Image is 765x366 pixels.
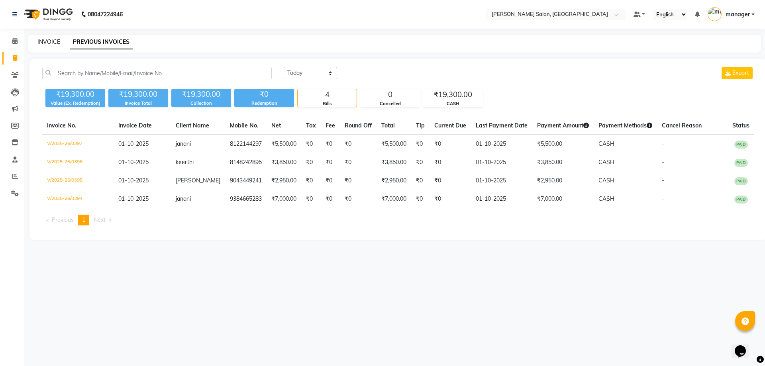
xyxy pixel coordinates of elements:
[537,122,589,129] span: Payment Amount
[430,172,471,190] td: ₹0
[267,153,301,172] td: ₹3,850.00
[340,135,377,154] td: ₹0
[598,122,652,129] span: Payment Methods
[118,122,152,129] span: Invoice Date
[532,172,594,190] td: ₹2,950.00
[267,172,301,190] td: ₹2,950.00
[42,190,114,208] td: V/2025-26/0394
[416,122,425,129] span: Tip
[726,10,750,19] span: manager
[471,172,532,190] td: 01-10-2025
[52,216,74,223] span: Previous
[301,172,321,190] td: ₹0
[118,177,149,184] span: 01-10-2025
[225,153,267,172] td: 8148242895
[267,135,301,154] td: ₹5,500.00
[361,89,420,100] div: 0
[411,172,430,190] td: ₹0
[47,122,76,129] span: Invoice No.
[345,122,372,129] span: Round Off
[430,135,471,154] td: ₹0
[321,190,340,208] td: ₹0
[70,35,133,49] a: PREVIOUS INVOICES
[476,122,528,129] span: Last Payment Date
[662,140,664,147] span: -
[411,190,430,208] td: ₹0
[732,69,749,76] span: Export
[340,172,377,190] td: ₹0
[230,122,259,129] span: Mobile No.
[471,190,532,208] td: 01-10-2025
[532,135,594,154] td: ₹5,500.00
[176,195,191,202] span: janani
[708,7,722,21] img: manager
[20,3,75,25] img: logo
[377,153,411,172] td: ₹3,850.00
[118,195,149,202] span: 01-10-2025
[732,334,757,358] iframe: chat widget
[734,177,748,185] span: PAID
[662,177,664,184] span: -
[381,122,395,129] span: Total
[411,135,430,154] td: ₹0
[118,159,149,166] span: 01-10-2025
[340,153,377,172] td: ₹0
[118,140,149,147] span: 01-10-2025
[298,100,357,107] div: Bills
[734,141,748,149] span: PAID
[42,135,114,154] td: V/2025-26/0397
[424,100,483,107] div: CASH
[234,100,294,107] div: Redemption
[598,140,614,147] span: CASH
[411,153,430,172] td: ₹0
[42,172,114,190] td: V/2025-26/0395
[108,100,168,107] div: Invoice Total
[301,190,321,208] td: ₹0
[176,177,220,184] span: [PERSON_NAME]
[598,177,614,184] span: CASH
[471,153,532,172] td: 01-10-2025
[722,67,753,79] button: Export
[326,122,335,129] span: Fee
[306,122,316,129] span: Tax
[301,135,321,154] td: ₹0
[340,190,377,208] td: ₹0
[471,135,532,154] td: 01-10-2025
[176,140,191,147] span: janani
[321,153,340,172] td: ₹0
[225,135,267,154] td: 8122144297
[430,153,471,172] td: ₹0
[732,122,749,129] span: Status
[37,38,60,45] a: INVOICE
[598,159,614,166] span: CASH
[424,89,483,100] div: ₹19,300.00
[171,89,231,100] div: ₹19,300.00
[321,135,340,154] td: ₹0
[532,153,594,172] td: ₹3,850.00
[45,89,105,100] div: ₹19,300.00
[377,172,411,190] td: ₹2,950.00
[171,100,231,107] div: Collection
[42,67,272,79] input: Search by Name/Mobile/Email/Invoice No
[42,153,114,172] td: V/2025-26/0396
[532,190,594,208] td: ₹7,000.00
[662,122,702,129] span: Cancel Reason
[42,215,754,225] nav: Pagination
[88,3,123,25] b: 08047224946
[234,89,294,100] div: ₹0
[108,89,168,100] div: ₹19,300.00
[662,195,664,202] span: -
[176,122,209,129] span: Client Name
[434,122,466,129] span: Current Due
[301,153,321,172] td: ₹0
[734,159,748,167] span: PAID
[271,122,281,129] span: Net
[45,100,105,107] div: Value (Ex. Redemption)
[94,216,106,223] span: Next
[361,100,420,107] div: Cancelled
[377,135,411,154] td: ₹5,500.00
[176,159,194,166] span: keerthi
[82,216,85,223] span: 1
[298,89,357,100] div: 4
[430,190,471,208] td: ₹0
